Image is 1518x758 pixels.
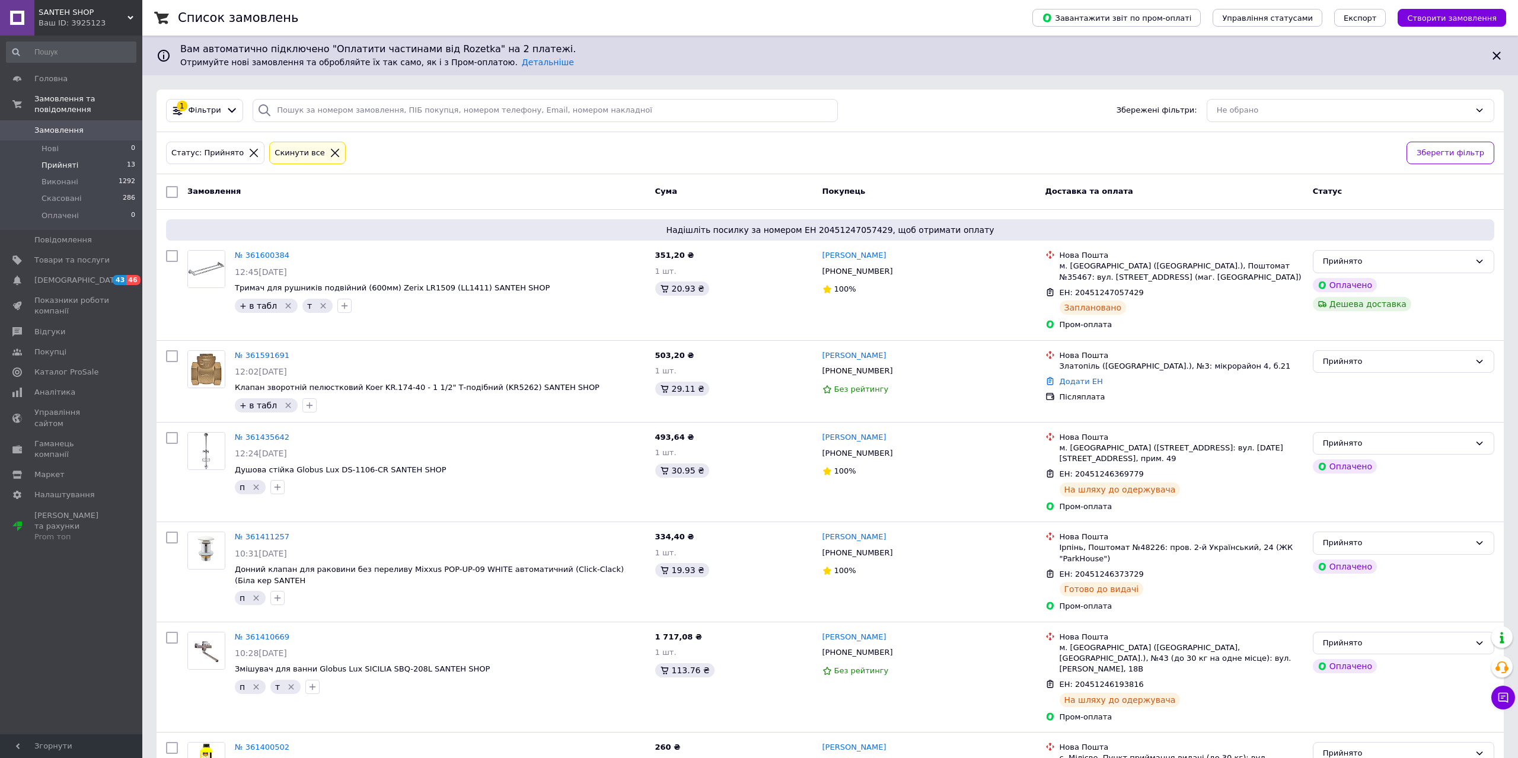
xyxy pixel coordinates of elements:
span: Каталог ProSale [34,367,98,378]
span: Товари та послуги [34,255,110,266]
span: ЕН: 20451246369779 [1060,469,1144,478]
img: Фото товару [188,251,225,287]
span: 260 ₴ [655,743,681,751]
span: п [240,682,245,692]
span: Зберегти фільтр [1417,147,1484,159]
a: Клапан зворотній пелюстковий Koer KR.174-40 - 1 1/2" Т-подібний (KR5262) SANTEH SHOP [235,383,599,392]
span: Налаштування [34,490,95,500]
span: Cума [655,187,677,196]
div: Оплачено [1313,278,1377,292]
div: Прийнято [1323,255,1470,268]
a: Змішувач для ванни Globus Lux SICILIA SBQ-208L SANTEH SHOP [235,664,490,673]
a: № 361435642 [235,433,289,442]
span: 1 шт. [655,648,677,657]
span: 43 [113,275,126,285]
span: 12:02[DATE] [235,367,287,376]
img: Фото товару [188,632,225,669]
span: Аналітика [34,387,75,398]
a: Фото товару [187,350,225,388]
span: Збережені фільтри: [1117,105,1197,116]
span: Показники роботи компанії [34,295,110,316]
div: Готово до видачі [1060,582,1144,596]
div: [PHONE_NUMBER] [820,264,895,279]
span: + в табл [240,301,277,311]
svg: Видалити мітку [286,682,296,692]
a: Детальніше [522,57,574,67]
a: Фото товару [187,250,225,288]
div: Пром-оплата [1060,319,1303,330]
div: м. [GEOGRAPHIC_DATA] ([STREET_ADDRESS]: вул. [DATE][STREET_ADDRESS], прим. 49 [1060,443,1303,464]
div: Нова Пошта [1060,742,1303,753]
a: [PERSON_NAME] [822,532,886,543]
div: Пром-оплата [1060,601,1303,612]
span: Управління статусами [1222,14,1313,23]
span: 13 [127,160,135,171]
span: 351,20 ₴ [655,251,694,260]
span: 12:45[DATE] [235,267,287,277]
span: Статус [1313,187,1342,196]
span: Замовлення та повідомлення [34,94,142,115]
span: 0 [131,210,135,221]
span: Замовлення [187,187,241,196]
span: Завантажити звіт по пром-оплаті [1042,12,1191,23]
span: п [240,482,245,492]
div: Пром-оплата [1060,501,1303,512]
span: Скасовані [42,193,82,204]
a: Фото товару [187,632,225,670]
div: [PHONE_NUMBER] [820,363,895,379]
div: Нова Пошта [1060,250,1303,261]
span: 10:28[DATE] [235,648,287,658]
input: Пошук за номером замовлення, ПІБ покупця, номером телефону, Email, номером накладної [253,99,838,122]
a: [PERSON_NAME] [822,742,886,753]
span: 100% [834,284,856,293]
span: Доставка та оплата [1045,187,1133,196]
span: 286 [123,193,135,204]
div: Заплановано [1060,300,1127,315]
span: SANTEH SHOP [39,7,127,18]
div: Дешева доставка [1313,297,1411,311]
a: № 361400502 [235,743,289,751]
div: Оплачено [1313,459,1377,474]
button: Експорт [1334,9,1386,27]
a: Фото товару [187,532,225,570]
span: Замовлення [34,125,84,136]
span: Виконані [42,177,78,187]
div: м. [GEOGRAPHIC_DATA] ([GEOGRAPHIC_DATA], [GEOGRAPHIC_DATA].), №43 (до 30 кг на одне місце): вул. ... [1060,642,1303,675]
a: Фото товару [187,432,225,470]
span: 1 717,08 ₴ [655,632,702,641]
a: № 361410669 [235,632,289,641]
span: 100% [834,466,856,475]
a: Душова стійка Globus Lux DS-1106-CR SANTEH SHOP [235,465,447,474]
div: Нова Пошта [1060,350,1303,361]
span: 46 [126,275,140,285]
span: [DEMOGRAPHIC_DATA] [34,275,122,286]
a: № 361591691 [235,351,289,360]
div: Златопіль ([GEOGRAPHIC_DATA].), №3: мікрорайон 4, б.21 [1060,361,1303,372]
a: Додати ЕН [1060,377,1103,386]
span: 100% [834,566,856,575]
div: На шляху до одержувача [1060,693,1181,707]
svg: Видалити мітку [283,301,293,311]
a: № 361411257 [235,532,289,541]
div: 113.76 ₴ [655,663,715,677]
button: Чат з покупцем [1491,686,1515,709]
div: Прийнято [1323,637,1470,650]
div: Оплачено [1313,559,1377,574]
span: 1 шт. [655,548,677,557]
span: [PERSON_NAME] та рахунки [34,510,110,543]
div: 1 [177,101,187,111]
span: 0 [131,143,135,154]
button: Управління статусами [1213,9,1322,27]
button: Завантажити звіт по пром-оплаті [1032,9,1201,27]
a: Створити замовлення [1386,13,1506,22]
div: Прийнято [1323,437,1470,450]
span: Маркет [34,469,65,480]
span: Отримуйте нові замовлення та обробляйте їх так само, як і з Пром-оплатою. [180,57,574,67]
div: [PHONE_NUMBER] [820,545,895,561]
div: Нова Пошта [1060,632,1303,642]
span: Вам автоматично підключено "Оплатити частинами від Rozetka" на 2 платежі. [180,43,1480,56]
a: Донний клапан для раковини без переливу Mixxus POP-UP-09 WHITE автоматичний (Click-Clack) (Біла к... [235,565,624,585]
